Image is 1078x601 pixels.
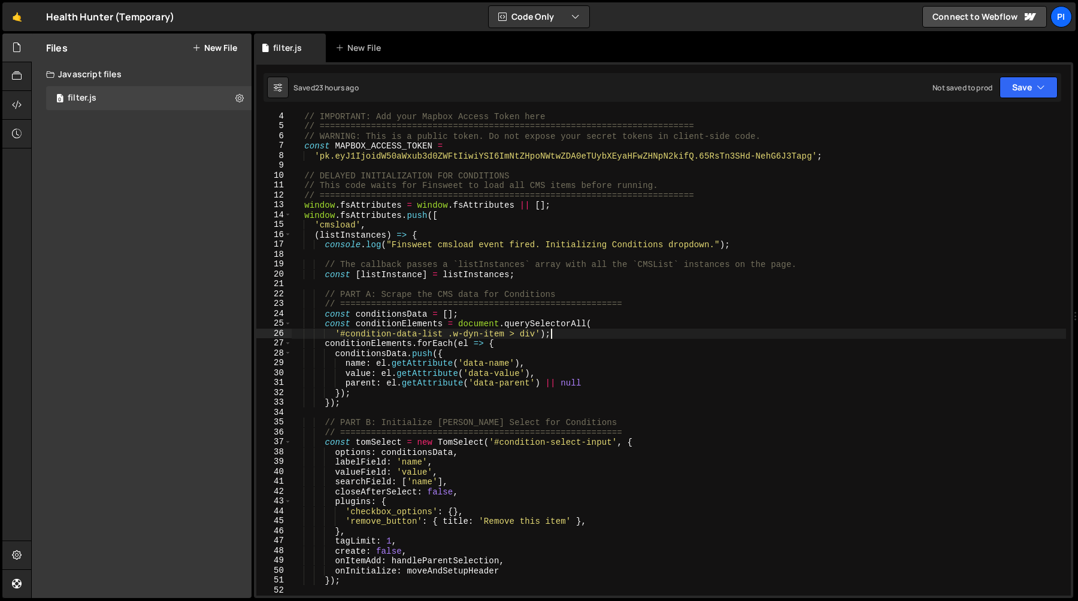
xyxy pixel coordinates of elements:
[256,496,292,506] div: 43
[46,41,68,54] h2: Files
[256,427,292,438] div: 36
[256,487,292,497] div: 42
[256,259,292,269] div: 19
[192,43,237,53] button: New File
[56,95,63,104] span: 0
[256,200,292,210] div: 13
[256,378,292,388] div: 31
[256,556,292,566] div: 49
[256,338,292,348] div: 27
[2,2,32,31] a: 🤙
[256,516,292,526] div: 45
[46,86,252,110] div: 16494/44708.js
[489,6,589,28] button: Code Only
[256,546,292,556] div: 48
[256,180,292,190] div: 11
[256,289,292,299] div: 22
[256,526,292,536] div: 46
[256,279,292,289] div: 21
[256,220,292,230] div: 15
[256,239,292,250] div: 17
[256,160,292,171] div: 9
[256,151,292,161] div: 8
[46,10,174,24] div: Health Hunter (Temporary)
[1050,6,1072,28] a: Pi
[256,131,292,141] div: 6
[335,42,386,54] div: New File
[256,141,292,151] div: 7
[256,388,292,398] div: 32
[256,585,292,596] div: 52
[922,6,1047,28] a: Connect to Webflow
[256,329,292,339] div: 26
[315,83,359,93] div: 23 hours ago
[256,506,292,517] div: 44
[256,358,292,368] div: 29
[256,476,292,487] div: 41
[256,417,292,427] div: 35
[256,190,292,201] div: 12
[256,536,292,546] div: 47
[256,299,292,309] div: 23
[256,467,292,477] div: 40
[256,566,292,576] div: 50
[256,437,292,447] div: 37
[256,250,292,260] div: 18
[256,309,292,319] div: 24
[256,318,292,329] div: 25
[256,121,292,131] div: 5
[293,83,359,93] div: Saved
[256,348,292,359] div: 28
[256,171,292,181] div: 10
[256,269,292,280] div: 20
[256,368,292,378] div: 30
[256,408,292,418] div: 34
[256,575,292,585] div: 51
[1000,77,1058,98] button: Save
[256,447,292,457] div: 38
[256,230,292,240] div: 16
[273,42,302,54] div: filter.js
[68,93,96,104] div: filter.js
[932,83,992,93] div: Not saved to prod
[256,397,292,408] div: 33
[256,210,292,220] div: 14
[256,457,292,467] div: 39
[256,111,292,122] div: 4
[32,62,252,86] div: Javascript files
